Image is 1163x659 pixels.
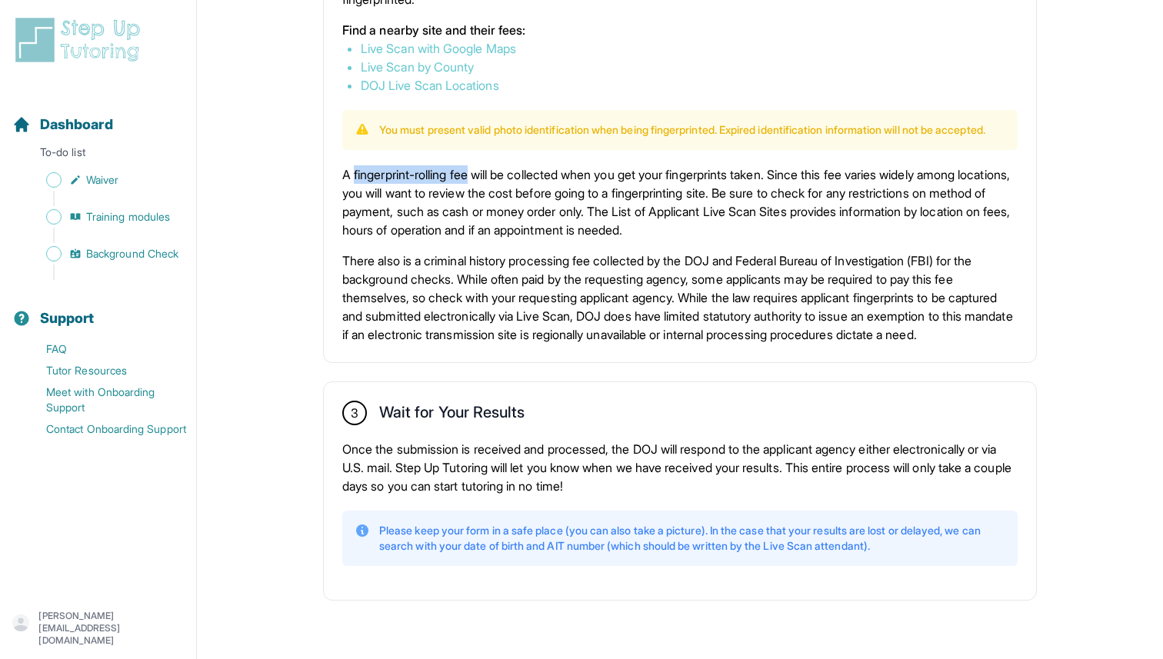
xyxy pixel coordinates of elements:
[342,165,1018,239] p: A fingerprint-rolling fee will be collected when you get your fingerprints taken. Since this fee ...
[12,381,196,418] a: Meet with Onboarding Support
[12,15,149,65] img: logo
[40,114,113,135] span: Dashboard
[361,59,474,75] a: Live Scan by County
[361,78,499,93] a: DOJ Live Scan Locations
[38,610,184,647] p: [PERSON_NAME][EMAIL_ADDRESS][DOMAIN_NAME]
[6,89,190,141] button: Dashboard
[379,523,1005,554] p: Please keep your form in a safe place (you can also take a picture). In the case that your result...
[379,403,525,428] h2: Wait for Your Results
[86,246,178,261] span: Background Check
[12,169,196,191] a: Waiver
[6,283,190,335] button: Support
[379,122,985,138] p: You must present valid photo identification when being fingerprinted. Expired identification info...
[12,610,184,647] button: [PERSON_NAME][EMAIL_ADDRESS][DOMAIN_NAME]
[12,360,196,381] a: Tutor Resources
[12,418,196,440] a: Contact Onboarding Support
[351,404,358,422] span: 3
[342,21,1018,39] p: Find a nearby site and their fees:
[12,114,113,135] a: Dashboard
[12,206,196,228] a: Training modules
[86,209,170,225] span: Training modules
[86,172,118,188] span: Waiver
[361,41,516,56] a: Live Scan with Google Maps
[40,308,95,329] span: Support
[12,243,196,265] a: Background Check
[12,338,196,360] a: FAQ
[342,251,1018,344] p: There also is a criminal history processing fee collected by the DOJ and Federal Bureau of Invest...
[6,145,190,166] p: To-do list
[342,440,1018,495] p: Once the submission is received and processed, the DOJ will respond to the applicant agency eithe...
